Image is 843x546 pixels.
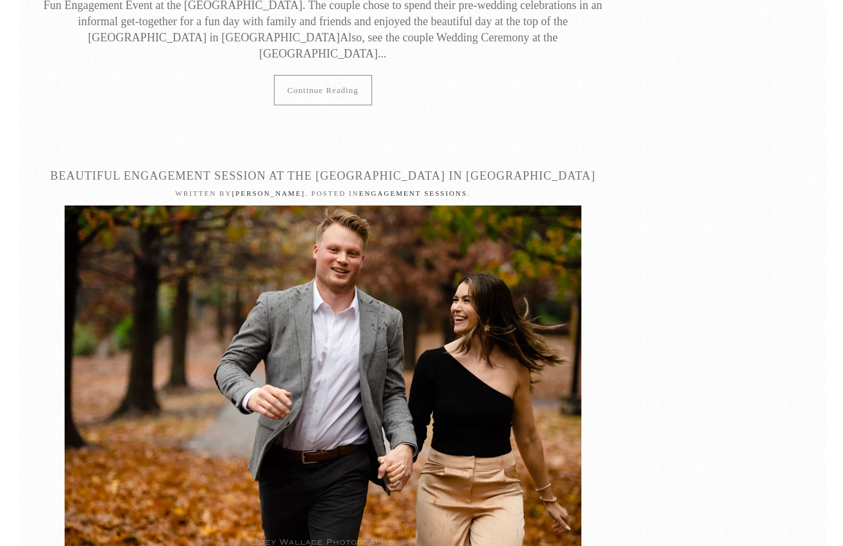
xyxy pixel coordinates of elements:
[359,189,468,197] a: Engagement Sessions
[31,188,616,199] p: Written by . Posted in .
[274,75,372,105] a: Continue reading
[65,370,581,383] a: Beautiful Engagement Session at the freedom Park in Atlanta
[232,189,305,197] a: [PERSON_NAME]
[50,169,596,182] a: Beautiful Engagement Session at the [GEOGRAPHIC_DATA] in [GEOGRAPHIC_DATA]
